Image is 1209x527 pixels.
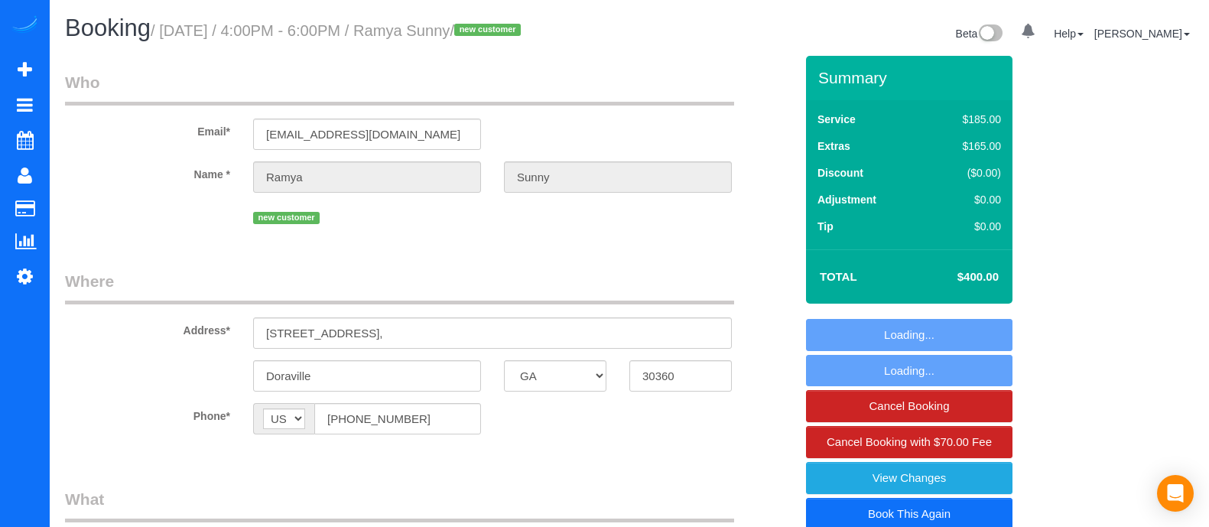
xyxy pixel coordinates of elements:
[9,15,40,37] img: Automaid Logo
[930,219,1001,234] div: $0.00
[806,462,1012,494] a: View Changes
[1157,475,1194,512] div: Open Intercom Messenger
[151,22,525,39] small: / [DATE] / 4:00PM - 6:00PM / Ramya Sunny
[818,69,1005,86] h3: Summary
[629,360,732,392] input: Zip Code*
[977,24,1003,44] img: New interface
[65,270,734,304] legend: Where
[1054,28,1084,40] a: Help
[65,488,734,522] legend: What
[817,219,834,234] label: Tip
[817,192,876,207] label: Adjustment
[54,317,242,338] label: Address*
[54,161,242,182] label: Name *
[253,119,481,150] input: Email*
[253,360,481,392] input: City*
[827,435,992,448] span: Cancel Booking with $70.00 Fee
[253,212,320,224] span: new customer
[817,112,856,127] label: Service
[253,161,481,193] input: First Name*
[930,138,1001,154] div: $165.00
[817,138,850,154] label: Extras
[504,161,732,193] input: Last Name*
[65,15,151,41] span: Booking
[806,390,1012,422] a: Cancel Booking
[956,28,1003,40] a: Beta
[930,192,1001,207] div: $0.00
[65,71,734,106] legend: Who
[454,24,521,36] span: new customer
[54,119,242,139] label: Email*
[450,22,525,39] span: /
[314,403,481,434] input: Phone*
[930,165,1001,181] div: ($0.00)
[817,165,863,181] label: Discount
[806,426,1012,458] a: Cancel Booking with $70.00 Fee
[820,270,857,283] strong: Total
[1094,28,1190,40] a: [PERSON_NAME]
[54,403,242,424] label: Phone*
[930,112,1001,127] div: $185.00
[912,271,999,284] h4: $400.00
